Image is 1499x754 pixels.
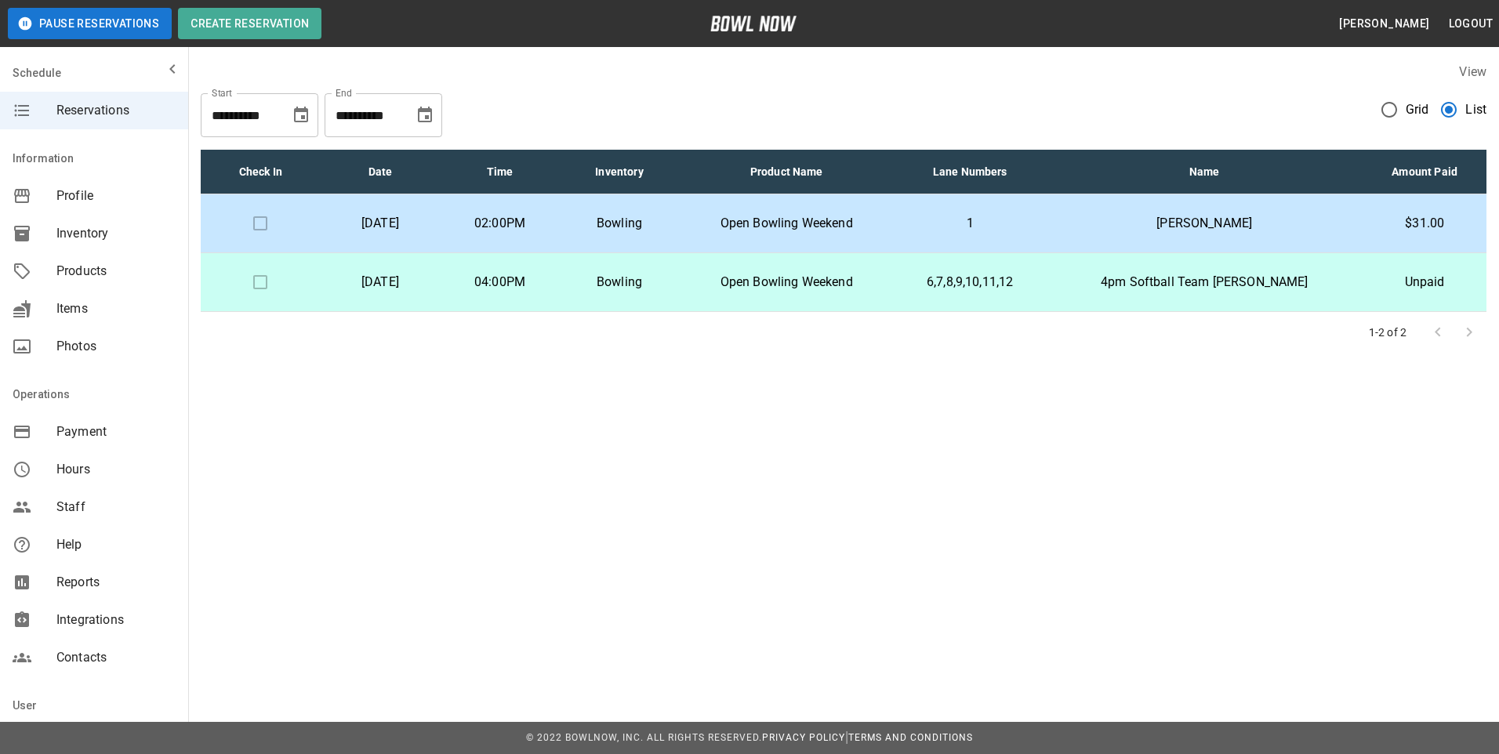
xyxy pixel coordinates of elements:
[56,460,176,479] span: Hours
[526,732,762,743] span: © 2022 BowlNow, Inc. All Rights Reserved.
[56,337,176,356] span: Photos
[762,732,845,743] a: Privacy Policy
[691,214,881,233] p: Open Bowling Weekend
[1375,273,1474,292] p: Unpaid
[8,8,172,39] button: Pause Reservations
[1363,150,1486,194] th: Amount Paid
[1375,214,1474,233] p: $31.00
[333,273,428,292] p: [DATE]
[56,573,176,592] span: Reports
[1369,324,1406,340] p: 1-2 of 2
[1333,9,1435,38] button: [PERSON_NAME]
[56,262,176,281] span: Products
[572,273,667,292] p: Bowling
[56,422,176,441] span: Payment
[679,150,894,194] th: Product Name
[848,732,973,743] a: Terms and Conditions
[452,273,547,292] p: 04:00PM
[906,273,1033,292] p: 6,7,8,9,10,11,12
[894,150,1046,194] th: Lane Numbers
[56,535,176,554] span: Help
[56,101,176,120] span: Reservations
[1058,273,1350,292] p: 4pm Softball Team [PERSON_NAME]
[56,187,176,205] span: Profile
[321,150,441,194] th: Date
[452,214,547,233] p: 02:00PM
[285,100,317,131] button: Choose date, selected date is Aug 24, 2025
[56,611,176,629] span: Integrations
[1443,9,1499,38] button: Logout
[201,150,321,194] th: Check In
[409,100,441,131] button: Choose date, selected date is Aug 24, 2025
[1459,64,1486,79] label: View
[333,214,428,233] p: [DATE]
[1046,150,1363,194] th: Name
[56,498,176,517] span: Staff
[572,214,667,233] p: Bowling
[710,16,797,31] img: logo
[1465,100,1486,119] span: List
[906,214,1033,233] p: 1
[56,224,176,243] span: Inventory
[691,273,881,292] p: Open Bowling Weekend
[1406,100,1429,119] span: Grid
[56,648,176,667] span: Contacts
[440,150,560,194] th: Time
[560,150,680,194] th: Inventory
[1058,214,1350,233] p: [PERSON_NAME]
[56,299,176,318] span: Items
[178,8,321,39] button: Create Reservation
